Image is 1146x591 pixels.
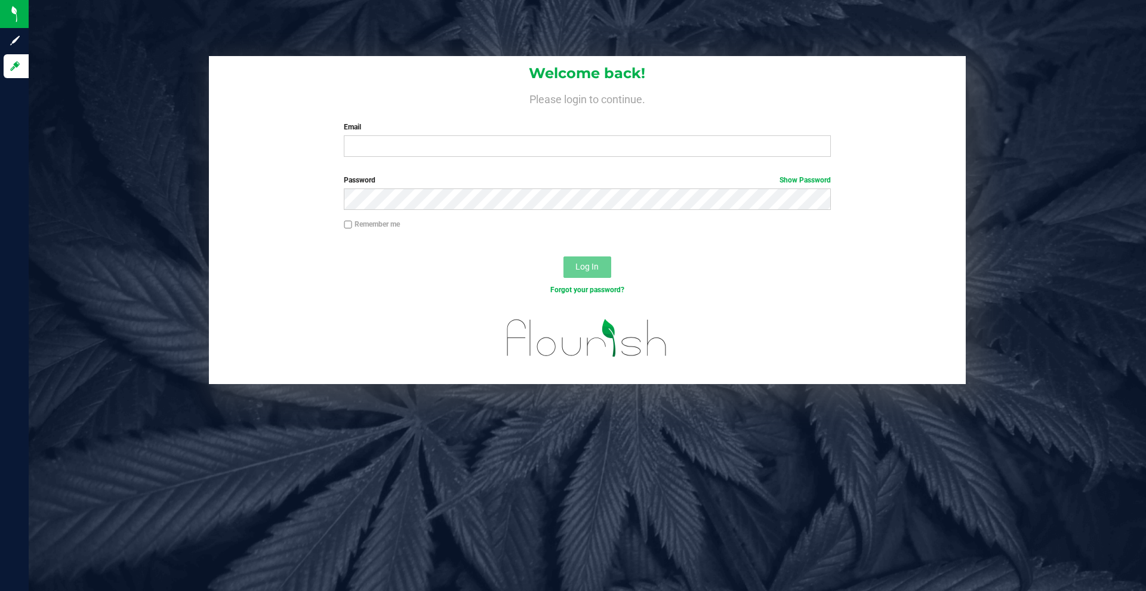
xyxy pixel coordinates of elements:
[492,308,682,369] img: flourish_logo.svg
[344,122,830,132] label: Email
[575,262,599,271] span: Log In
[9,35,21,47] inline-svg: Sign up
[563,256,611,278] button: Log In
[780,176,831,184] a: Show Password
[344,221,352,229] input: Remember me
[9,60,21,72] inline-svg: Log in
[344,176,375,184] span: Password
[209,91,966,105] h4: Please login to continue.
[209,66,966,81] h1: Welcome back!
[344,219,400,230] label: Remember me
[550,286,624,294] a: Forgot your password?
